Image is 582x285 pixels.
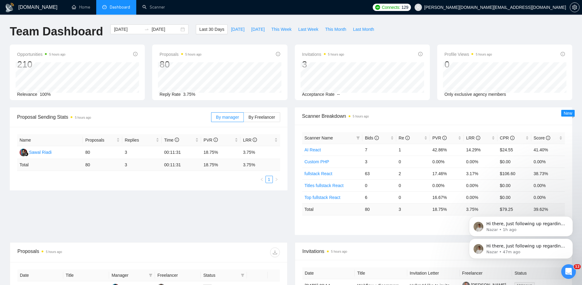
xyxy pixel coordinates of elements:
span: Connects: [382,4,400,11]
span: user [416,5,420,9]
span: 12 [574,264,581,269]
td: 3 [122,159,162,171]
span: info-circle [405,136,410,140]
a: SRSawal Riadi [20,150,52,154]
td: 0 [396,179,430,191]
span: New [564,111,572,116]
span: Status [203,272,238,279]
td: Total [302,203,363,215]
img: Dima avatar [9,90,16,97]
img: Profile image for Nazar [7,21,19,34]
td: 2 [396,168,430,179]
td: 16.67% [430,191,463,203]
button: Last Week [295,24,322,34]
span: CPR [500,135,514,140]
img: Profile image for Mariia [7,157,19,169]
div: 3 [302,59,344,70]
time: 5 hours ago [185,53,202,56]
div: Nazar [22,50,34,56]
div: • [DATE] [36,186,53,192]
span: info-circle [546,136,550,140]
td: 3.75% [240,146,280,159]
button: Last Month [350,24,377,34]
td: 0.00% [531,156,565,168]
a: setting [570,5,580,10]
input: End date [152,26,179,33]
time: 5 hours ago [353,115,369,118]
td: 80 [83,159,122,171]
td: 3 [122,146,162,159]
li: Previous Page [258,176,265,183]
td: 1 [396,144,430,156]
span: Rate your conversation [22,135,78,139]
span: Manager [112,272,146,279]
a: Top fullstack React [305,195,341,200]
span: LRR [466,135,480,140]
time: 5 hours ago [476,53,492,56]
div: • [DATE] [36,73,53,79]
a: searchScanner [142,5,165,10]
span: Home [14,206,27,210]
div: • [DATE] [57,95,74,102]
span: dashboard [102,5,107,9]
td: 80 [83,146,122,159]
span: Profile Views [445,51,492,58]
span: Bids [365,135,379,140]
img: Profile image for Nazar [7,44,19,56]
span: Acceptance Rate [302,92,335,97]
div: 0 [445,59,492,70]
a: fullstack React [305,171,332,176]
th: Proposals [83,134,122,146]
td: $106.60 [497,168,531,179]
td: 7 [362,144,396,156]
span: [DATE] [251,26,265,33]
span: info-circle [418,52,423,56]
div: • [DATE] [34,140,51,147]
span: download [270,250,280,255]
td: 3 [396,203,430,215]
td: 17.46% [430,168,463,179]
button: setting [570,2,580,12]
th: Status [512,267,565,279]
button: Messages [41,190,81,215]
th: Title [63,269,109,281]
th: Freelancer [460,267,512,279]
span: By Freelancer [248,115,275,120]
span: Dashboard [110,5,130,10]
span: info-circle [276,52,280,56]
span: Scanner Name [305,135,333,140]
th: Date [17,269,63,281]
div: 80 [159,59,201,70]
span: LRR [243,138,257,142]
span: Relevance [17,92,37,97]
span: setting [570,5,579,10]
img: Profile image for Mariia [7,179,19,192]
span: info-circle [133,52,137,56]
span: Proposals [85,137,115,143]
h1: Team Dashboard [10,24,103,39]
span: PVR [203,138,218,142]
th: Name [17,134,83,146]
td: $0.00 [497,156,531,168]
td: 00:11:31 [162,146,201,159]
img: Viktor avatar [11,95,19,102]
span: Reply Rate [159,92,181,97]
img: Profile image for Mariia [7,67,19,79]
a: AI React [305,147,321,152]
span: Hello ☀️ We will be happy to connect you with our Accounts team about to learn more about current... [20,89,407,94]
button: [DATE] [228,24,248,34]
img: Oleksandr avatar [6,95,13,102]
span: info-circle [214,138,218,142]
td: 18.75 % [201,159,240,171]
td: 0 [396,156,430,168]
time: 5 hours ago [331,250,347,253]
span: This Week [271,26,291,33]
td: 63 [362,168,396,179]
th: Title [355,267,407,279]
span: filter [149,273,152,277]
button: Last 30 Days [196,24,228,34]
a: homeHome [72,5,90,10]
